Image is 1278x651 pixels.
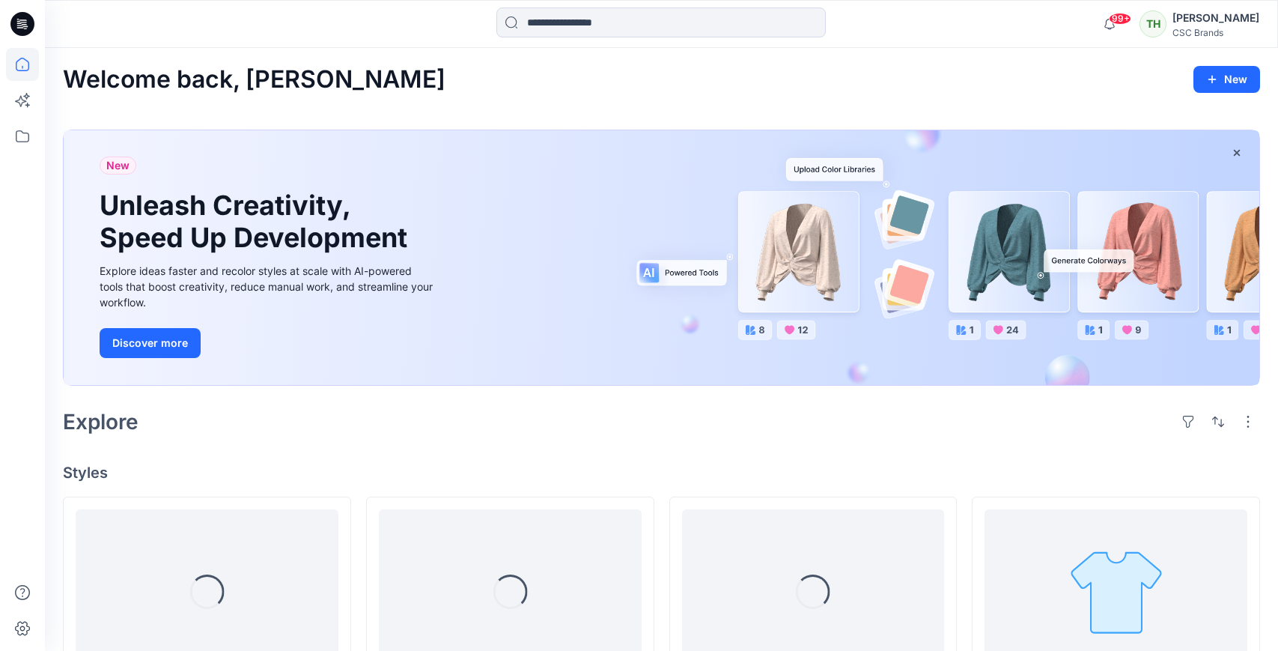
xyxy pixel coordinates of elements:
[100,328,201,358] button: Discover more
[1193,66,1260,93] button: New
[63,410,139,434] h2: Explore
[106,157,130,175] span: New
[1139,10,1166,37] div: TH
[100,263,436,310] div: Explore ideas faster and recolor styles at scale with AI-powered tools that boost creativity, red...
[1172,9,1259,27] div: [PERSON_NAME]
[1109,13,1131,25] span: 99+
[100,328,436,358] a: Discover more
[63,464,1260,482] h4: Styles
[100,190,414,254] h1: Unleash Creativity, Speed Up Development
[63,66,445,94] h2: Welcome back, [PERSON_NAME]
[1172,27,1259,38] div: CSC Brands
